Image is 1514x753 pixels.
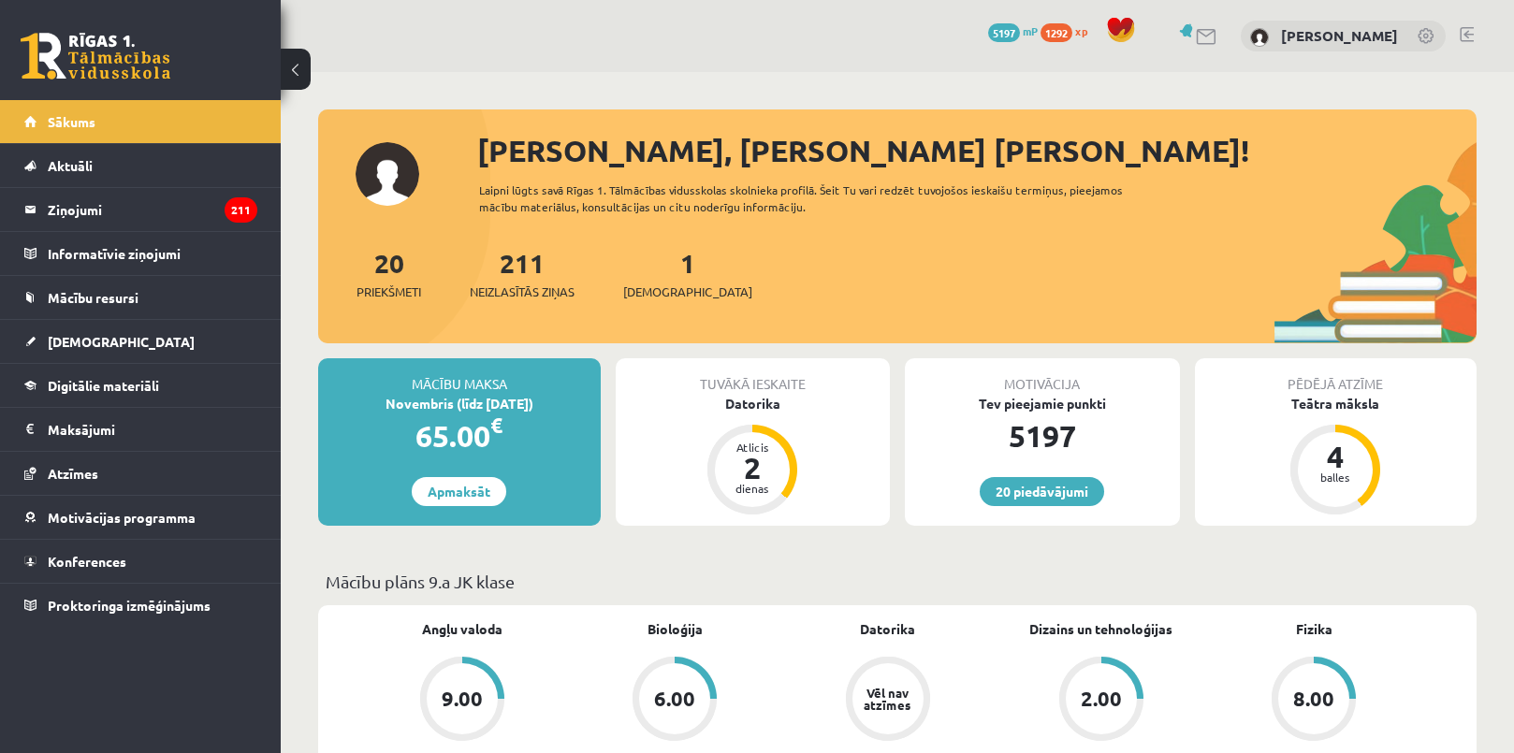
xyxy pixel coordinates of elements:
[48,553,126,570] span: Konferences
[48,232,257,275] legend: Informatīvie ziņojumi
[24,496,257,539] a: Motivācijas programma
[479,181,1174,215] div: Laipni lūgts savā Rīgas 1. Tālmācības vidusskolas skolnieka profilā. Šeit Tu vari redzēt tuvojošo...
[48,509,196,526] span: Motivācijas programma
[318,413,601,458] div: 65.00
[1195,394,1478,517] a: Teātra māksla 4 balles
[48,597,211,614] span: Proktoringa izmēģinājums
[569,657,782,745] a: 6.00
[1293,688,1334,709] div: 8.00
[490,412,502,439] span: €
[1281,26,1398,45] a: [PERSON_NAME]
[1307,471,1363,483] div: balles
[1250,28,1269,47] img: Šarlote Eva Eihmane
[24,320,257,363] a: [DEMOGRAPHIC_DATA]
[318,394,601,413] div: Novembris (līdz [DATE])
[477,128,1477,173] div: [PERSON_NAME], [PERSON_NAME] [PERSON_NAME]!
[905,394,1180,413] div: Tev pieejamie punkti
[48,333,195,350] span: [DEMOGRAPHIC_DATA]
[48,157,93,174] span: Aktuāli
[648,619,703,639] a: Bioloģija
[326,569,1469,594] p: Mācību plāns 9.a JK klase
[1041,23,1097,38] a: 1292 xp
[1081,688,1122,709] div: 2.00
[24,584,257,627] a: Proktoringa izmēģinājums
[24,452,257,495] a: Atzīmes
[21,33,170,80] a: Rīgas 1. Tālmācības vidusskola
[48,113,95,130] span: Sākums
[724,483,780,494] div: dienas
[1029,619,1172,639] a: Dizains un tehnoloģijas
[1296,619,1332,639] a: Fizika
[470,282,575,301] span: Neizlasītās ziņas
[24,364,257,407] a: Digitālie materiāli
[995,657,1208,745] a: 2.00
[862,687,914,711] div: Vēl nav atzīmes
[24,232,257,275] a: Informatīvie ziņojumi
[48,465,98,482] span: Atzīmes
[623,282,752,301] span: [DEMOGRAPHIC_DATA]
[24,144,257,187] a: Aktuāli
[724,442,780,453] div: Atlicis
[1307,442,1363,471] div: 4
[442,688,483,709] div: 9.00
[616,394,891,413] div: Datorika
[1023,23,1038,38] span: mP
[623,246,752,301] a: 1[DEMOGRAPHIC_DATA]
[980,477,1104,506] a: 20 piedāvājumi
[1075,23,1087,38] span: xp
[357,282,421,301] span: Priekšmeti
[1195,358,1478,394] div: Pēdējā atzīme
[412,477,506,506] a: Apmaksāt
[24,408,257,451] a: Maksājumi
[356,657,569,745] a: 9.00
[988,23,1020,42] span: 5197
[318,358,601,394] div: Mācību maksa
[1207,657,1420,745] a: 8.00
[48,377,159,394] span: Digitālie materiāli
[422,619,502,639] a: Angļu valoda
[24,188,257,231] a: Ziņojumi211
[905,358,1180,394] div: Motivācija
[48,289,138,306] span: Mācību resursi
[24,100,257,143] a: Sākums
[470,246,575,301] a: 211Neizlasītās ziņas
[48,188,257,231] legend: Ziņojumi
[781,657,995,745] a: Vēl nav atzīmes
[1195,394,1478,413] div: Teātra māksla
[654,688,695,709] div: 6.00
[860,619,915,639] a: Datorika
[905,413,1180,458] div: 5197
[225,197,257,223] i: 211
[988,23,1038,38] a: 5197 mP
[24,540,257,583] a: Konferences
[616,394,891,517] a: Datorika Atlicis 2 dienas
[24,276,257,319] a: Mācību resursi
[1041,23,1072,42] span: 1292
[48,408,257,451] legend: Maksājumi
[616,358,891,394] div: Tuvākā ieskaite
[357,246,421,301] a: 20Priekšmeti
[724,453,780,483] div: 2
